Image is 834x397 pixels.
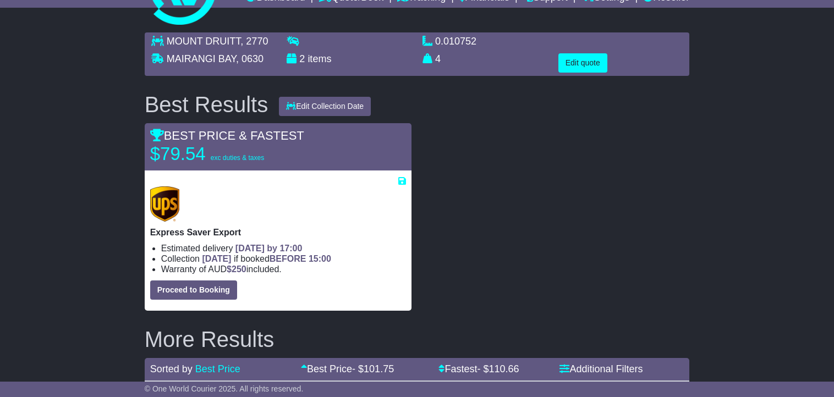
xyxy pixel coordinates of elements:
span: Sorted by [150,363,193,374]
span: [DATE] by 17:00 [235,244,303,253]
button: Edit quote [558,53,607,73]
span: exc duties & taxes [211,154,264,162]
img: UPS (new): Express Saver Export [150,186,180,222]
p: Express Saver Export [150,227,406,238]
button: Proceed to Booking [150,280,237,300]
li: Estimated delivery [161,243,406,253]
span: 110.66 [489,363,519,374]
h2: More Results [145,327,690,351]
a: Best Price [195,363,240,374]
li: Collection [161,253,406,264]
span: MAIRANGI BAY [167,53,236,64]
li: Warranty of AUD included. [161,264,406,274]
div: Best Results [139,92,274,117]
span: © One World Courier 2025. All rights reserved. [145,384,304,393]
span: [DATE] [202,254,231,263]
span: MOUNT DRUITT [167,36,241,47]
span: 0.010752 [435,36,476,47]
span: - $ [352,363,394,374]
span: BEFORE [270,254,306,263]
button: Edit Collection Date [279,97,371,116]
span: BEST PRICE & FASTEST [150,129,304,142]
span: , 2770 [240,36,268,47]
a: Best Price- $101.75 [301,363,394,374]
span: , 0630 [236,53,264,64]
span: $ [227,264,246,274]
span: 4 [435,53,441,64]
span: if booked [202,254,331,263]
span: - $ [478,363,519,374]
span: 101.75 [364,363,394,374]
a: Additional Filters [559,363,643,374]
span: 250 [232,264,246,274]
p: $79.54 [150,143,288,165]
span: 2 [299,53,305,64]
span: 15:00 [309,254,331,263]
a: Fastest- $110.66 [438,363,519,374]
span: items [308,53,331,64]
